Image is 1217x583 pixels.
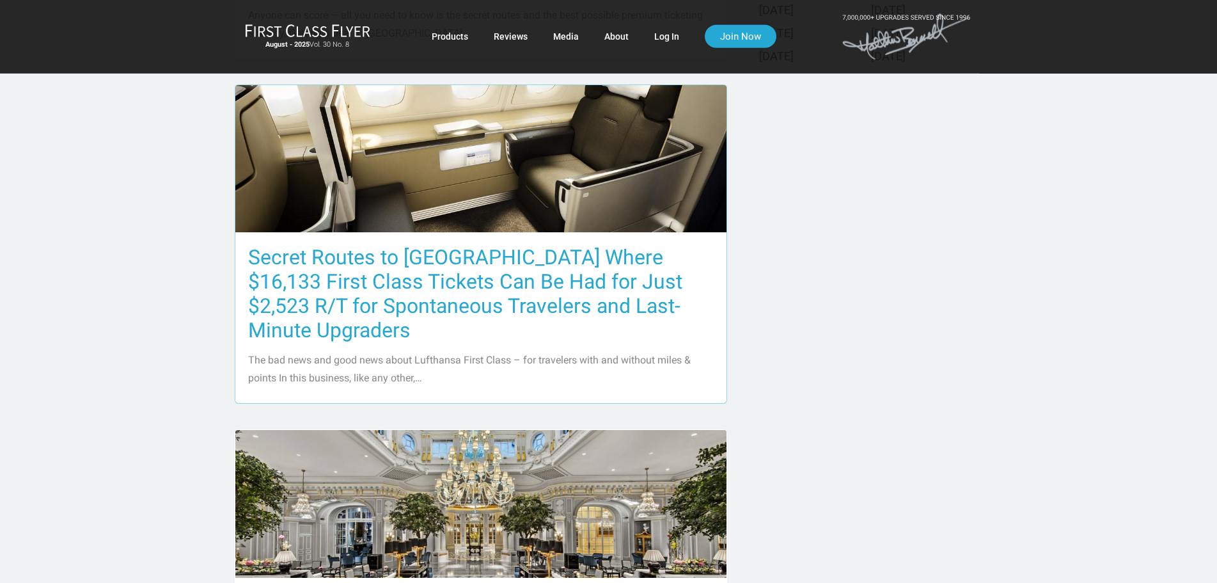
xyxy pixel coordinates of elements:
h3: Secret Routes to [GEOGRAPHIC_DATA] Where $16,133 First Class Tickets Can Be Had for Just $2,523 R... [248,245,714,342]
a: Media [553,25,579,48]
strong: August - 2025 [265,40,310,49]
small: Vol. 30 No. 8 [245,40,370,49]
a: Reviews [494,25,528,48]
a: Log In [654,25,679,48]
img: First Class Flyer [245,24,370,37]
a: First Class FlyerAugust - 2025Vol. 30 No. 8 [245,24,370,49]
a: Join Now [705,25,776,48]
a: Products [432,25,468,48]
p: The bad news and good news about Lufthansa First Class – for travelers with and without miles & p... [248,351,714,387]
a: About [604,25,629,48]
